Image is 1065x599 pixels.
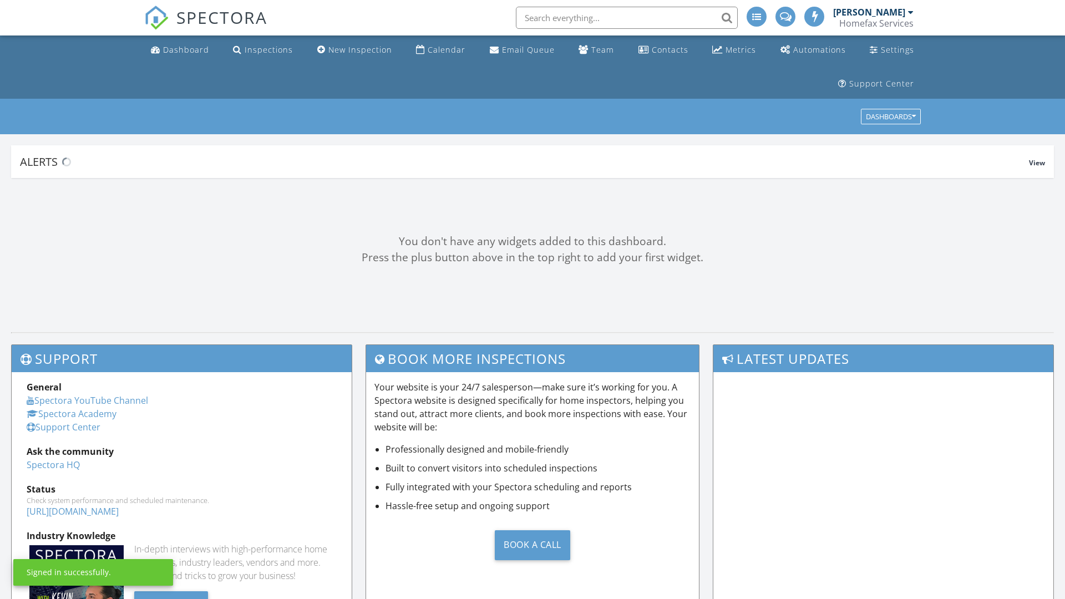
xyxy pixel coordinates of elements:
a: Dashboard [146,40,214,60]
h3: Book More Inspections [366,345,699,372]
div: New Inspection [328,44,392,55]
a: Metrics [708,40,760,60]
div: Inspections [245,44,293,55]
img: The Best Home Inspection Software - Spectora [144,6,169,30]
li: Fully integrated with your Spectora scheduling and reports [386,480,691,494]
div: Support Center [849,78,914,89]
div: Check system performance and scheduled maintenance. [27,496,337,505]
div: Press the plus button above in the top right to add your first widget. [11,250,1054,266]
a: Inspections [229,40,297,60]
p: Your website is your 24/7 salesperson—make sure it’s working for you. A Spectora website is desig... [374,380,691,434]
div: Calendar [428,44,465,55]
a: Email Queue [485,40,559,60]
div: Settings [881,44,914,55]
div: Signed in successfully. [27,567,111,578]
a: Spectora HQ [27,459,80,471]
a: SPECTORA [144,15,267,38]
div: [PERSON_NAME] [833,7,905,18]
div: Dashboards [866,113,916,121]
a: Support Center [27,421,100,433]
div: Email Queue [502,44,555,55]
a: Spectora Academy [27,408,116,420]
div: Industry Knowledge [27,529,337,542]
div: Dashboard [163,44,209,55]
h3: Latest Updates [713,345,1053,372]
input: Search everything... [516,7,738,29]
li: Hassle-free setup and ongoing support [386,499,691,512]
a: Spectora YouTube Channel [27,394,148,407]
span: View [1029,158,1045,167]
li: Professionally designed and mobile-friendly [386,443,691,456]
div: Ask the community [27,445,337,458]
div: Team [591,44,614,55]
div: You don't have any widgets added to this dashboard. [11,233,1054,250]
a: Team [574,40,618,60]
div: Alerts [20,154,1029,169]
li: Built to convert visitors into scheduled inspections [386,461,691,475]
a: Settings [865,40,919,60]
div: Status [27,483,337,496]
div: Book a Call [495,530,570,560]
strong: General [27,381,62,393]
a: Support Center [834,74,919,94]
a: Contacts [634,40,693,60]
div: Metrics [726,44,756,55]
span: SPECTORA [176,6,267,29]
div: Automations [793,44,846,55]
a: New Inspection [313,40,397,60]
div: In-depth interviews with high-performance home inspectors, industry leaders, vendors and more. Ge... [134,542,336,582]
a: [URL][DOMAIN_NAME] [27,505,119,517]
h3: Support [12,345,352,372]
div: Homefax Services [839,18,914,29]
a: Book a Call [374,521,691,568]
div: Contacts [652,44,688,55]
a: Automations (Advanced) [776,40,850,60]
button: Dashboards [861,109,921,125]
a: Calendar [412,40,470,60]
